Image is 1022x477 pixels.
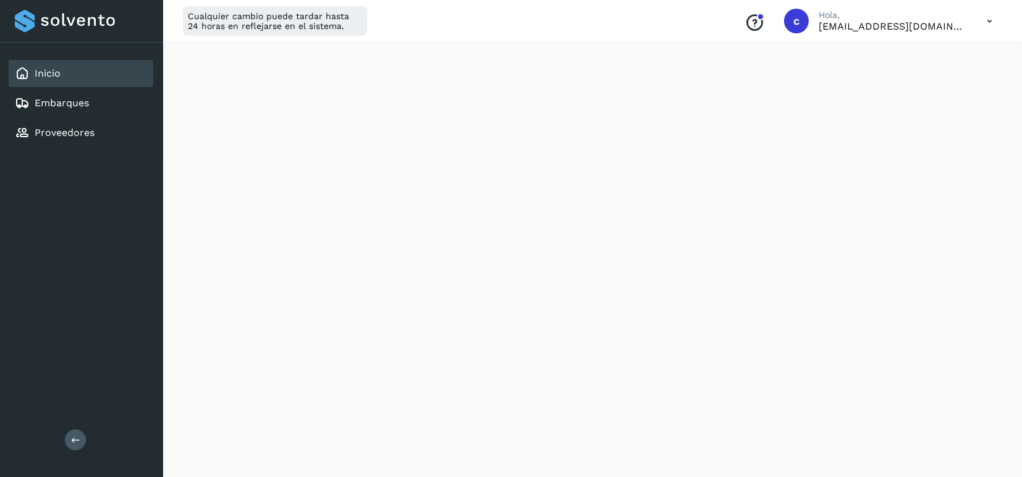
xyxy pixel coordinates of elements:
[35,97,89,109] a: Embarques
[35,67,61,79] a: Inicio
[35,127,95,138] a: Proveedores
[9,90,153,117] div: Embarques
[9,60,153,87] div: Inicio
[819,20,967,32] p: cavila@niagarawater.com
[9,119,153,146] div: Proveedores
[819,10,967,20] p: Hola,
[183,6,367,36] div: Cualquier cambio puede tardar hasta 24 horas en reflejarse en el sistema.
